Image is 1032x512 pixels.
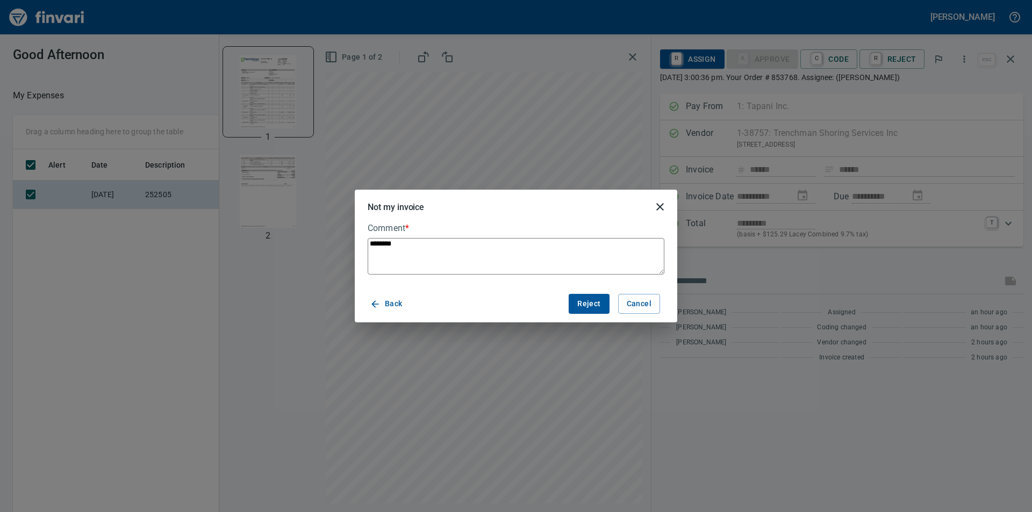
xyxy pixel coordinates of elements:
[368,224,664,233] label: Comment
[627,297,651,311] span: Cancel
[368,294,407,314] button: Back
[372,297,403,311] span: Back
[569,294,609,314] button: Reject
[368,201,424,213] h5: Not my invoice
[577,297,600,311] span: Reject
[647,194,673,220] button: close
[618,294,660,314] button: Cancel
